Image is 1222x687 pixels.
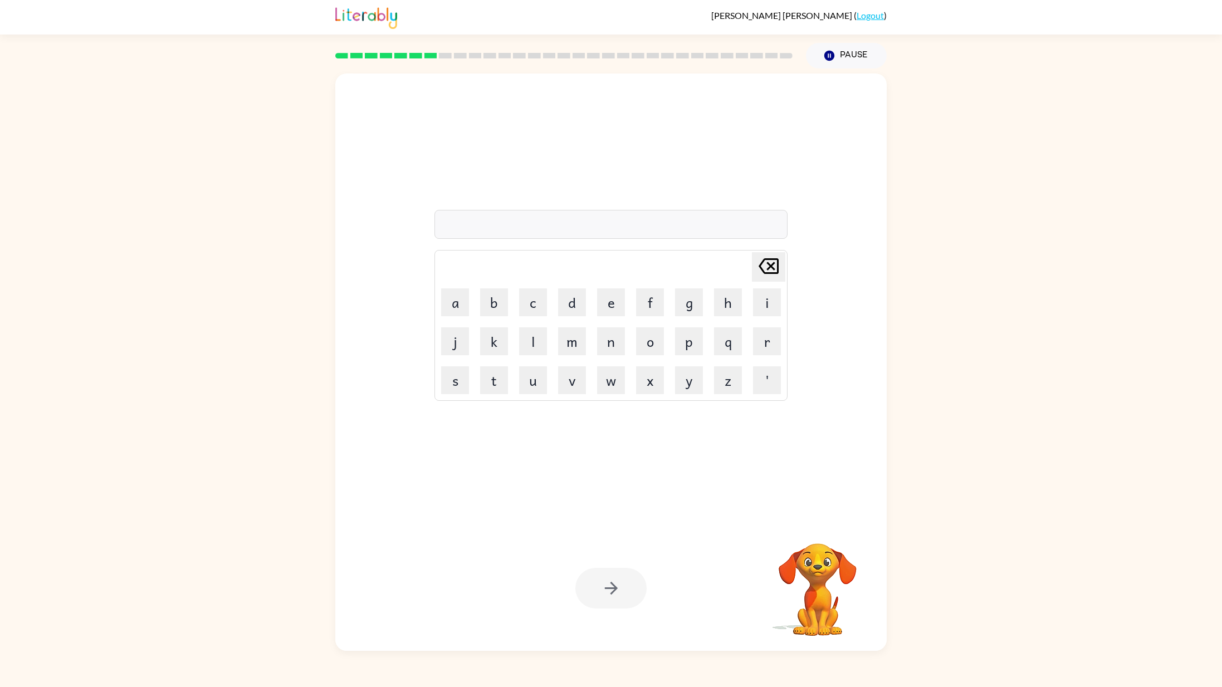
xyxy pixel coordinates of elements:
[711,10,854,21] span: [PERSON_NAME] [PERSON_NAME]
[480,288,508,316] button: b
[441,366,469,394] button: s
[519,366,547,394] button: u
[519,288,547,316] button: c
[714,327,742,355] button: q
[711,10,887,21] div: ( )
[335,4,397,29] img: Literably
[558,366,586,394] button: v
[441,327,469,355] button: j
[714,288,742,316] button: h
[636,327,664,355] button: o
[558,288,586,316] button: d
[636,366,664,394] button: x
[597,288,625,316] button: e
[675,327,703,355] button: p
[857,10,884,21] a: Logout
[597,366,625,394] button: w
[519,327,547,355] button: l
[480,327,508,355] button: k
[753,366,781,394] button: '
[806,43,887,68] button: Pause
[597,327,625,355] button: n
[675,366,703,394] button: y
[558,327,586,355] button: m
[675,288,703,316] button: g
[714,366,742,394] button: z
[753,327,781,355] button: r
[636,288,664,316] button: f
[762,526,873,637] video: Your browser must support playing .mp4 files to use Literably. Please try using another browser.
[480,366,508,394] button: t
[753,288,781,316] button: i
[441,288,469,316] button: a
